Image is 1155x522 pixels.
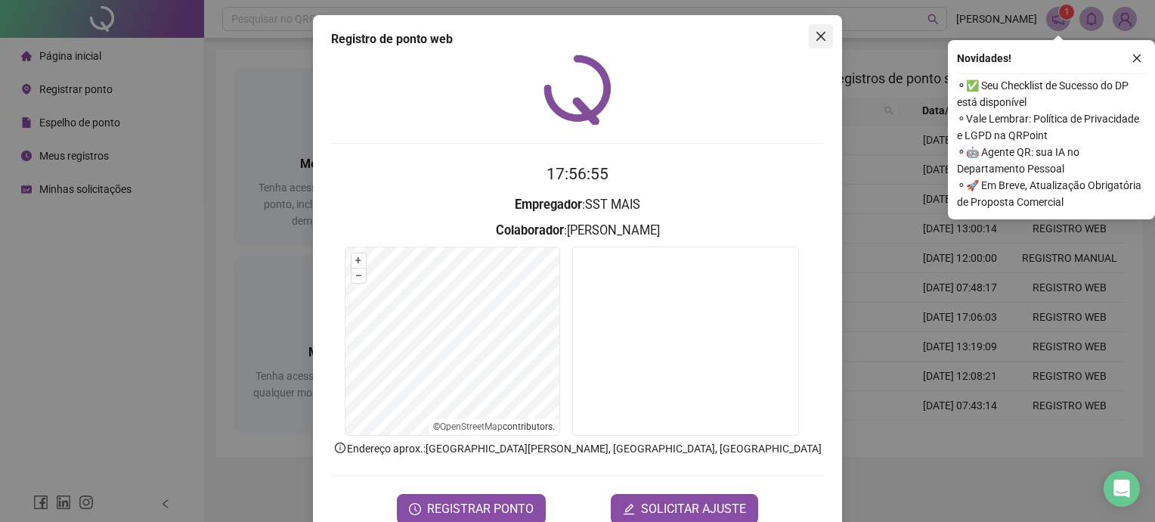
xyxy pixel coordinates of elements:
h3: : SST MAIS [331,195,824,215]
button: Close [809,24,833,48]
span: close [1132,53,1142,64]
img: QRPoint [543,54,612,125]
span: edit [623,503,635,515]
a: OpenStreetMap [440,421,503,432]
span: ⚬ 🚀 Em Breve, Atualização Obrigatória de Proposta Comercial [957,177,1146,210]
li: © contributors. [433,421,555,432]
button: + [351,253,366,268]
span: info-circle [333,441,347,455]
div: Open Intercom Messenger [1104,471,1140,507]
strong: Colaborador [496,223,564,238]
span: ⚬ ✅ Seu Checklist de Sucesso do DP está disponível [957,77,1146,110]
span: ⚬ Vale Lembrar: Política de Privacidade e LGPD na QRPoint [957,110,1146,144]
span: close [815,30,827,42]
span: Novidades ! [957,50,1011,67]
time: 17:56:55 [547,165,608,183]
span: ⚬ 🤖 Agente QR: sua IA no Departamento Pessoal [957,144,1146,177]
span: SOLICITAR AJUSTE [641,500,746,518]
div: Registro de ponto web [331,30,824,48]
p: Endereço aprox. : [GEOGRAPHIC_DATA][PERSON_NAME], [GEOGRAPHIC_DATA], [GEOGRAPHIC_DATA] [331,440,824,457]
span: REGISTRAR PONTO [427,500,534,518]
strong: Empregador [515,197,582,212]
h3: : [PERSON_NAME] [331,221,824,241]
span: clock-circle [409,503,421,515]
button: – [351,269,366,283]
